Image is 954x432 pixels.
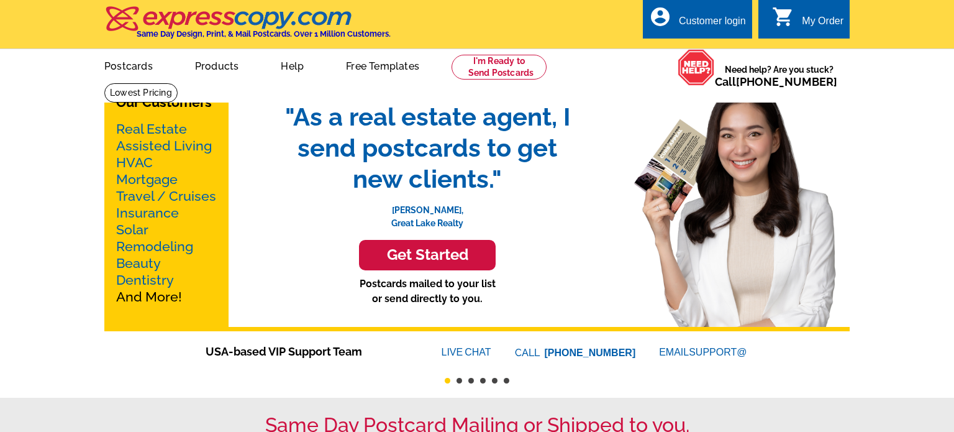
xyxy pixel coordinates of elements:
button: 6 of 6 [504,378,509,384]
i: shopping_cart [772,6,794,28]
a: Remodeling [116,239,193,254]
span: Call [715,75,837,88]
a: Same Day Design, Print, & Mail Postcards. Over 1 Million Customers. [104,15,391,39]
a: Mortgage [116,172,178,187]
font: LIVE [442,345,465,360]
a: Real Estate [116,121,187,137]
a: account_circle Customer login [649,14,746,29]
h4: Same Day Design, Print, & Mail Postcards. Over 1 Million Customers. [137,29,391,39]
span: "As a real estate agent, I send postcards to get new clients." [272,101,583,195]
font: SUPPORT@ [689,345,748,360]
a: Products [175,50,259,80]
a: Insurance [116,205,179,221]
div: Customer login [679,16,746,33]
h3: Get Started [375,246,480,264]
button: 4 of 6 [480,378,486,384]
a: Get Started [272,240,583,270]
a: Assisted Living [116,138,212,154]
span: USA-based VIP Support Team [206,343,404,360]
p: And More! [116,121,217,305]
a: [PHONE_NUMBER] [736,75,837,88]
a: Beauty [116,255,161,271]
a: Solar [116,222,148,237]
p: [PERSON_NAME], Great Lake Realty [272,195,583,230]
span: Need help? Are you stuck? [715,63,843,88]
button: 1 of 6 [445,378,450,384]
a: Free Templates [326,50,439,80]
a: Postcards [84,50,173,80]
font: CALL [515,346,542,361]
p: Postcards mailed to your list or send directly to you. [272,277,583,306]
button: 5 of 6 [492,378,497,384]
a: shopping_cart My Order [772,14,843,29]
div: My Order [802,16,843,33]
a: Help [261,50,324,80]
a: LIVECHAT [442,347,491,357]
img: help [678,49,715,86]
button: 2 of 6 [457,378,462,384]
a: EMAILSUPPORT@ [659,347,748,357]
a: [PHONE_NUMBER] [545,347,636,358]
button: 3 of 6 [468,378,474,384]
a: HVAC [116,155,153,170]
i: account_circle [649,6,671,28]
a: Dentistry [116,272,174,288]
a: Travel / Cruises [116,188,216,204]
